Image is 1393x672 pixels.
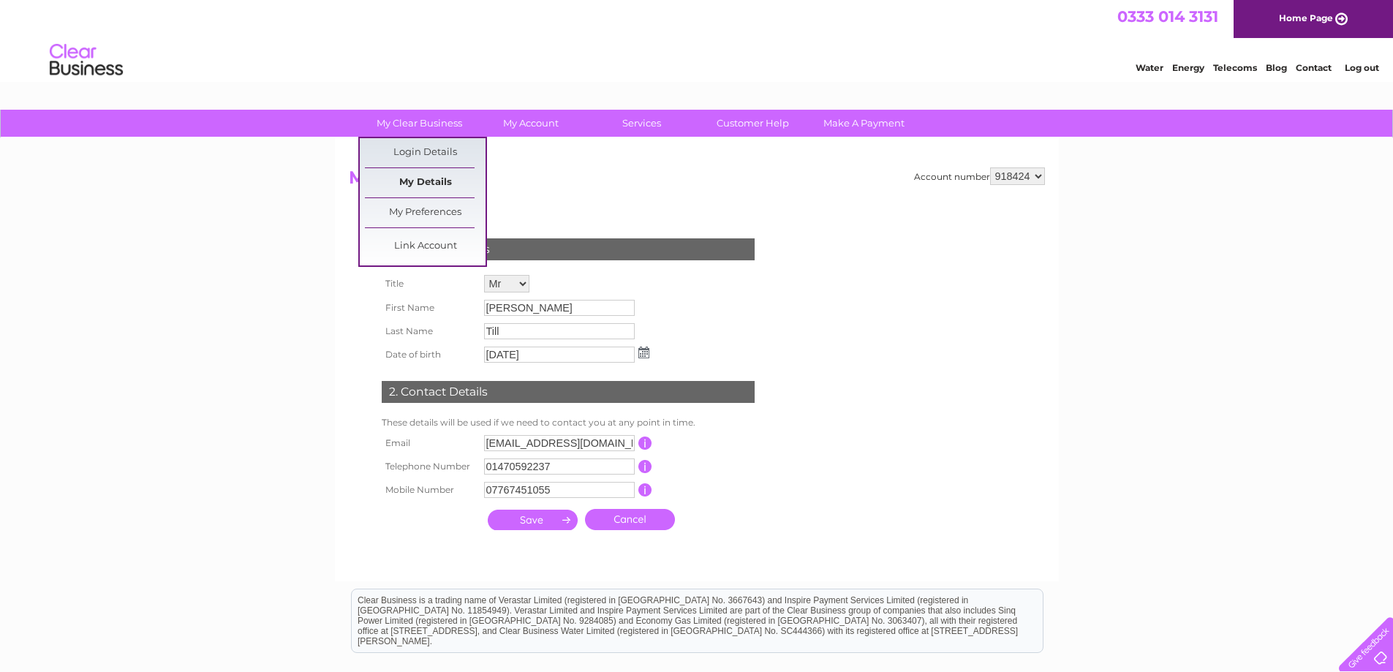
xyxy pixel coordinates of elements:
a: Link Account [365,232,486,261]
a: Blog [1266,62,1287,73]
a: My Preferences [365,198,486,227]
div: Clear Business is a trading name of Verastar Limited (registered in [GEOGRAPHIC_DATA] No. 3667643... [352,8,1043,71]
th: Telephone Number [378,455,480,478]
input: Information [638,460,652,473]
a: Energy [1172,62,1204,73]
a: 0333 014 3131 [1117,7,1218,26]
th: Email [378,431,480,455]
a: My Account [470,110,591,137]
input: Submit [488,510,578,530]
th: Title [378,271,480,296]
img: logo.png [49,38,124,83]
a: My Clear Business [359,110,480,137]
a: Cancel [585,509,675,530]
a: Telecoms [1213,62,1257,73]
a: My Details [365,168,486,197]
th: Date of birth [378,343,480,366]
div: Account number [914,167,1045,185]
h2: My Details [349,167,1045,195]
td: These details will be used if we need to contact you at any point in time. [378,414,758,431]
th: Mobile Number [378,478,480,502]
div: 1. Personal Details [382,238,755,260]
img: ... [638,347,649,358]
a: Water [1136,62,1163,73]
a: Contact [1296,62,1332,73]
a: Make A Payment [804,110,924,137]
a: Login Details [365,138,486,167]
input: Information [638,483,652,497]
a: Customer Help [692,110,813,137]
input: Information [638,437,652,450]
a: Log out [1345,62,1379,73]
a: Services [581,110,702,137]
th: First Name [378,296,480,320]
div: 2. Contact Details [382,381,755,403]
th: Last Name [378,320,480,343]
